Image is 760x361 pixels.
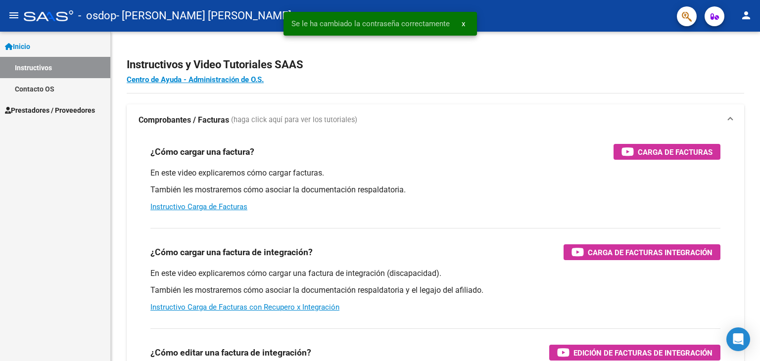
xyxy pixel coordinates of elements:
[638,146,712,158] span: Carga de Facturas
[588,246,712,259] span: Carga de Facturas Integración
[78,5,116,27] span: - osdop
[740,9,752,21] mat-icon: person
[726,327,750,351] div: Open Intercom Messenger
[549,345,720,361] button: Edición de Facturas de integración
[127,55,744,74] h2: Instructivos y Video Tutoriales SAAS
[139,115,229,126] strong: Comprobantes / Facturas
[150,184,720,195] p: También les mostraremos cómo asociar la documentación respaldatoria.
[150,245,313,259] h3: ¿Cómo cargar una factura de integración?
[127,75,264,84] a: Centro de Ayuda - Administración de O.S.
[5,41,30,52] span: Inicio
[127,104,744,136] mat-expansion-panel-header: Comprobantes / Facturas (haga click aquí para ver los tutoriales)
[231,115,357,126] span: (haga click aquí para ver los tutoriales)
[150,346,311,360] h3: ¿Cómo editar una factura de integración?
[150,202,247,211] a: Instructivo Carga de Facturas
[150,145,254,159] h3: ¿Cómo cargar una factura?
[291,19,450,29] span: Se le ha cambiado la contraseña correctamente
[573,347,712,359] span: Edición de Facturas de integración
[5,105,95,116] span: Prestadores / Proveedores
[614,144,720,160] button: Carga de Facturas
[150,303,339,312] a: Instructivo Carga de Facturas con Recupero x Integración
[150,285,720,296] p: También les mostraremos cómo asociar la documentación respaldatoria y el legajo del afiliado.
[116,5,291,27] span: - [PERSON_NAME] [PERSON_NAME]
[454,15,473,33] button: x
[462,19,465,28] span: x
[8,9,20,21] mat-icon: menu
[150,168,720,179] p: En este video explicaremos cómo cargar facturas.
[150,268,720,279] p: En este video explicaremos cómo cargar una factura de integración (discapacidad).
[564,244,720,260] button: Carga de Facturas Integración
